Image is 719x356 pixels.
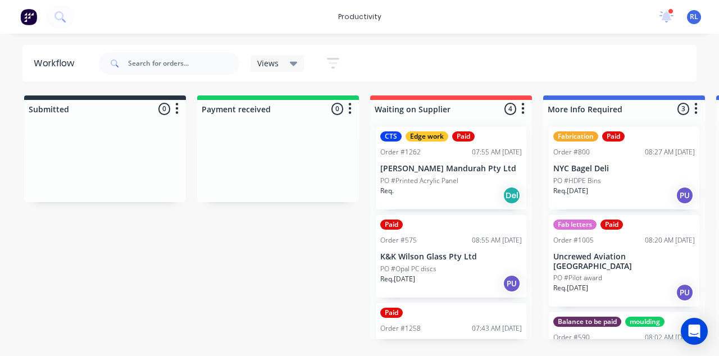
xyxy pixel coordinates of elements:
[380,264,436,274] p: PO #Opal PC discs
[553,147,590,157] div: Order #800
[645,235,695,245] div: 08:20 AM [DATE]
[380,186,394,196] p: Req.
[553,283,588,293] p: Req. [DATE]
[380,131,402,142] div: CTS
[681,318,708,345] div: Open Intercom Messenger
[690,12,698,22] span: RL
[549,127,699,209] div: FabricationPaidOrder #80008:27 AM [DATE]NYC Bagel DeliPO #HDPE BinsReq.[DATE]PU
[380,308,403,318] div: Paid
[625,317,665,327] div: moulding
[472,235,522,245] div: 08:55 AM [DATE]
[406,131,448,142] div: Edge work
[380,164,522,174] p: [PERSON_NAME] Mandurah Pty Ltd
[553,164,695,174] p: NYC Bagel Deli
[376,215,526,298] div: PaidOrder #57508:55 AM [DATE]K&K Wilson Glass Pty LtdPO #Opal PC discsReq.[DATE]PU
[34,57,80,70] div: Workflow
[333,8,387,25] div: productivity
[645,332,695,343] div: 08:02 AM [DATE]
[472,323,522,334] div: 07:43 AM [DATE]
[380,323,421,334] div: Order #1258
[553,176,601,186] p: PO #HDPE Bins
[452,131,475,142] div: Paid
[553,252,695,271] p: Uncrewed Aviation [GEOGRAPHIC_DATA]
[380,235,417,245] div: Order #575
[676,284,694,302] div: PU
[553,186,588,196] p: Req. [DATE]
[503,186,521,204] div: Del
[128,52,239,75] input: Search for orders...
[380,252,522,262] p: K&K Wilson Glass Pty Ltd
[20,8,37,25] img: Factory
[472,147,522,157] div: 07:55 AM [DATE]
[549,215,699,307] div: Fab lettersPaidOrder #100508:20 AM [DATE]Uncrewed Aviation [GEOGRAPHIC_DATA]PO #Pilot awardReq.[D...
[553,131,598,142] div: Fabrication
[553,235,594,245] div: Order #1005
[380,274,415,284] p: Req. [DATE]
[553,273,602,283] p: PO #Pilot award
[503,275,521,293] div: PU
[257,57,279,69] span: Views
[380,147,421,157] div: Order #1262
[553,317,621,327] div: Balance to be paid
[600,220,623,230] div: Paid
[602,131,625,142] div: Paid
[380,220,403,230] div: Paid
[645,147,695,157] div: 08:27 AM [DATE]
[380,176,458,186] p: PO #Printed Acrylic Panel
[676,186,694,204] div: PU
[553,332,590,343] div: Order #590
[376,127,526,209] div: CTSEdge workPaidOrder #126207:55 AM [DATE][PERSON_NAME] Mandurah Pty LtdPO #Printed Acrylic Panel...
[553,220,597,230] div: Fab letters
